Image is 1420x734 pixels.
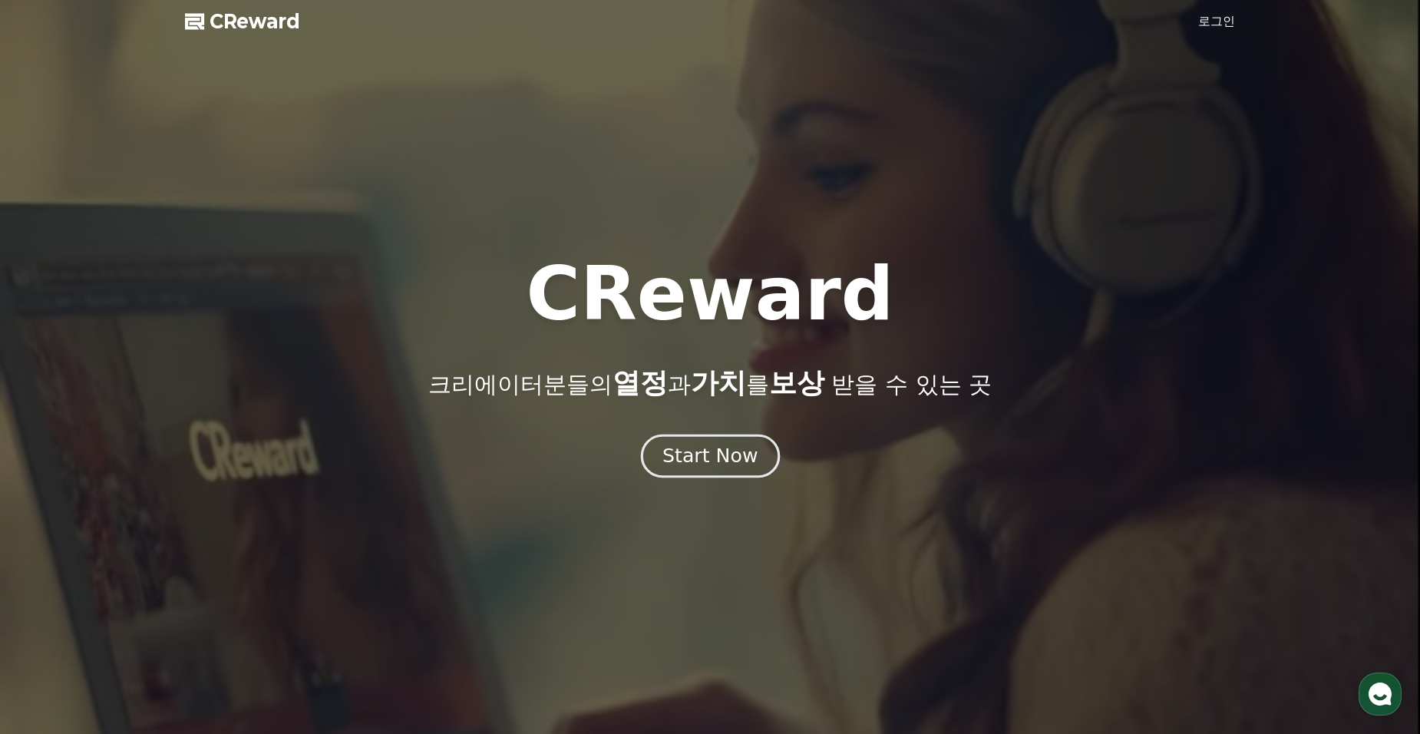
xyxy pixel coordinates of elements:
[140,511,159,523] span: 대화
[613,367,668,398] span: 열정
[5,487,101,525] a: 홈
[185,9,300,34] a: CReward
[237,510,256,522] span: 설정
[48,510,58,522] span: 홈
[644,451,777,465] a: Start Now
[691,367,746,398] span: 가치
[640,435,779,478] button: Start Now
[526,257,893,331] h1: CReward
[428,368,992,398] p: 크리에이터분들의 과 를 받을 수 있는 곳
[198,487,295,525] a: 설정
[1198,12,1235,31] a: 로그인
[769,367,824,398] span: 보상
[101,487,198,525] a: 대화
[210,9,300,34] span: CReward
[662,443,758,469] div: Start Now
